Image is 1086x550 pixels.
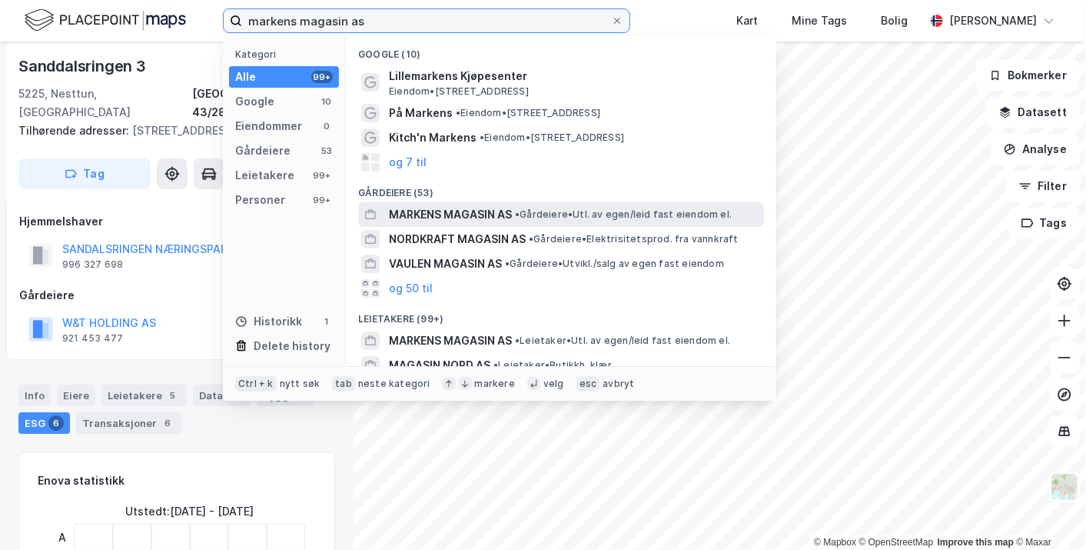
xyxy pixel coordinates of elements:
span: • [456,107,460,118]
div: 10 [320,95,333,108]
span: VAULEN MAGASIN AS [389,255,502,273]
span: Eiendom • [STREET_ADDRESS] [480,132,624,144]
img: Z [1050,472,1079,502]
span: MARKENS MAGASIN AS [389,332,512,350]
div: Transaksjoner [76,412,181,434]
div: [GEOGRAPHIC_DATA], 43/282 [192,85,335,122]
span: • [515,335,520,346]
div: nytt søk [280,378,320,390]
span: • [529,233,533,245]
div: 6 [160,415,175,431]
div: 53 [320,145,333,157]
div: Eiere [57,385,95,406]
span: MARKENS MAGASIN AS [389,205,512,224]
span: Gårdeiere • Elektrisitetsprod. fra vannkraft [529,233,739,245]
span: Lillemarkens Kjøpesenter [389,67,758,85]
button: Bokmerker [976,60,1080,91]
div: velg [543,378,564,390]
div: Mine Tags [792,12,847,30]
div: Alle [235,68,256,86]
div: 99+ [311,194,333,206]
span: På Markens [389,104,453,122]
span: • [480,132,484,143]
div: esc [576,376,600,392]
div: Gårdeiere [235,142,291,160]
span: Eiendom • [STREET_ADDRESS] [389,85,529,98]
div: 5 [165,388,181,403]
a: OpenStreetMap [859,537,934,548]
iframe: Chat Widget [1009,476,1086,550]
div: markere [475,378,515,390]
div: Bolig [881,12,908,30]
div: Gårdeiere [19,286,334,305]
div: [PERSON_NAME] [949,12,1037,30]
div: Ctrl + k [235,376,277,392]
div: 0 [320,120,333,132]
div: Kontrollprogram for chat [1009,476,1086,550]
a: Improve this map [938,537,1014,548]
div: Hjemmelshaver [19,212,334,231]
div: Kart [736,12,758,30]
div: Datasett [193,385,251,406]
div: Leietakere (99+) [346,301,776,328]
span: Gårdeiere • Utvikl./salg av egen fast eiendom [505,258,724,270]
div: Personer [235,191,285,209]
div: Gårdeiere (53) [346,175,776,202]
div: ESG [18,412,70,434]
button: og 50 til [389,279,433,298]
span: Kitch'n Markens [389,128,477,147]
img: logo.f888ab2527a4732fd821a326f86c7f29.svg [25,7,186,34]
span: Leietaker • Utl. av egen/leid fast eiendom el. [515,335,730,347]
span: Leietaker • Butikkh. klær [493,359,612,372]
div: avbryt [603,378,634,390]
div: Info [18,385,51,406]
div: Sanddalsringen 3 [18,54,149,78]
div: Kategori [235,48,339,60]
span: MAGASIN NORD AS [389,356,490,375]
input: Søk på adresse, matrikkel, gårdeiere, leietakere eller personer [242,9,611,32]
div: [STREET_ADDRESS] [18,122,323,140]
span: NORDKRAFT MAGASIN AS [389,230,526,248]
div: Utstedt : [DATE] - [DATE] [126,502,254,521]
button: og 7 til [389,153,427,172]
div: 99+ [311,169,333,182]
div: tab [332,376,355,392]
div: 996 327 698 [62,258,123,271]
button: Tag [18,158,151,189]
div: 5225, Nesttun, [GEOGRAPHIC_DATA] [18,85,192,122]
div: Leietakere [235,166,294,185]
div: Eiendommer [235,117,302,135]
div: 99+ [311,71,333,83]
span: Gårdeiere • Utl. av egen/leid fast eiendom el. [515,208,732,221]
span: • [493,359,498,371]
span: • [505,258,510,269]
button: Analyse [991,134,1080,165]
div: Delete history [254,337,330,355]
div: Historikk [235,312,302,331]
div: Google [235,92,274,111]
div: Enova statistikk [38,472,125,490]
div: Leietakere [101,385,187,406]
div: Google (10) [346,36,776,64]
div: 921 453 477 [62,332,123,345]
button: Datasett [986,97,1080,128]
div: neste kategori [358,378,430,390]
button: Filter [1006,171,1080,202]
span: Tilhørende adresser: [18,124,132,137]
div: 6 [48,415,64,431]
span: • [515,208,520,220]
div: 1 [320,315,333,328]
span: Eiendom • [STREET_ADDRESS] [456,107,600,119]
button: Tags [1008,208,1080,238]
a: Mapbox [814,537,856,548]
